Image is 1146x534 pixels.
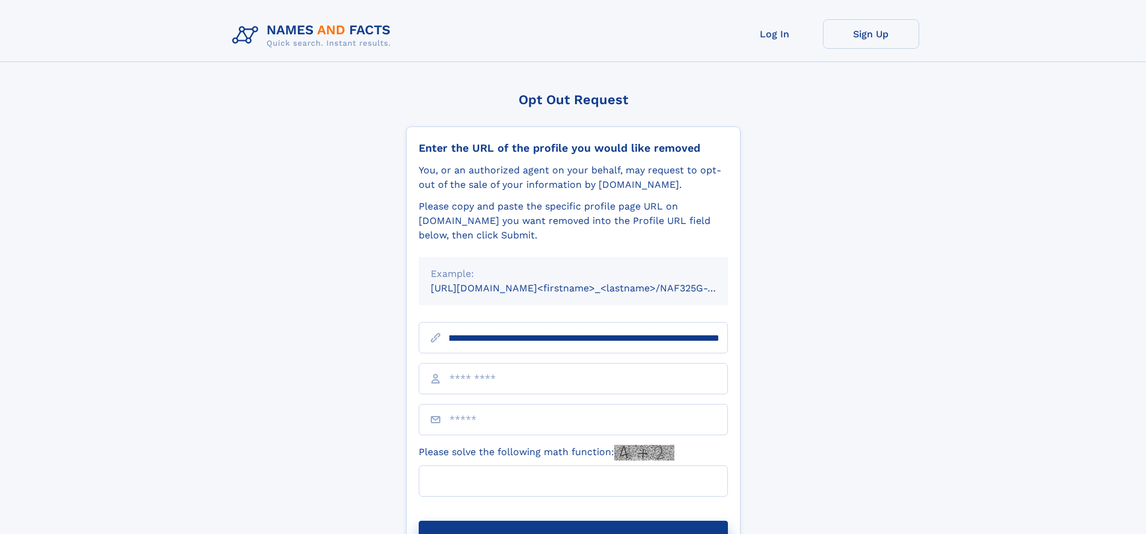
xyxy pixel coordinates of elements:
[227,19,401,52] img: Logo Names and Facts
[406,92,741,107] div: Opt Out Request
[431,267,716,281] div: Example:
[823,19,919,49] a: Sign Up
[727,19,823,49] a: Log In
[431,282,751,294] small: [URL][DOMAIN_NAME]<firstname>_<lastname>/NAF325G-xxxxxxxx
[419,199,728,243] div: Please copy and paste the specific profile page URL on [DOMAIN_NAME] you want removed into the Pr...
[419,445,674,461] label: Please solve the following math function:
[419,163,728,192] div: You, or an authorized agent on your behalf, may request to opt-out of the sale of your informatio...
[419,141,728,155] div: Enter the URL of the profile you would like removed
